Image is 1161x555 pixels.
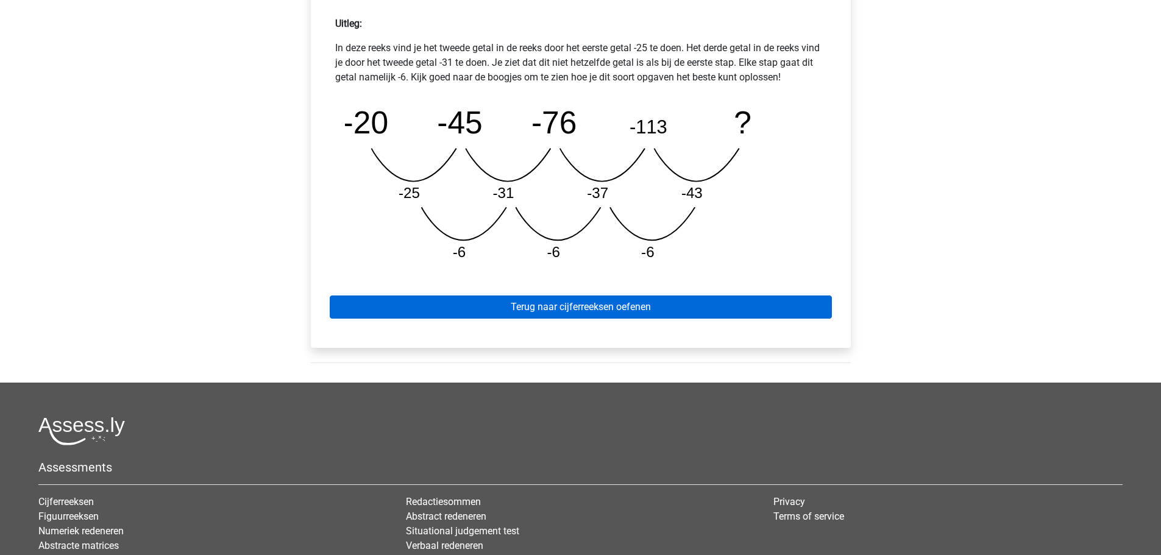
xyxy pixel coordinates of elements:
strong: Uitleg: [335,18,362,29]
img: Assessly logo [38,417,125,445]
a: Cijferreeksen [38,496,94,507]
tspan: -6 [641,244,655,260]
a: Verbaal redeneren [406,540,483,551]
tspan: -37 [587,185,608,201]
a: Terug naar cijferreeksen oefenen [330,295,832,319]
tspan: -6 [547,244,560,260]
tspan: -31 [492,185,514,201]
a: Abstracte matrices [38,540,119,551]
tspan: -20 [343,105,388,140]
tspan: ? [734,105,751,140]
tspan: -43 [681,185,703,201]
p: In deze reeks vind je het tweede getal in de reeks door het eerste getal -25 te doen. Het derde g... [335,41,826,85]
a: Terms of service [773,511,844,522]
tspan: -6 [452,244,466,260]
tspan: -45 [437,105,483,140]
a: Redactiesommen [406,496,481,507]
a: Situational judgement test [406,525,519,537]
tspan: -113 [630,116,667,138]
tspan: -25 [398,185,419,201]
h5: Assessments [38,460,1123,475]
tspan: -76 [531,105,577,140]
a: Privacy [773,496,805,507]
a: Figuurreeksen [38,511,99,522]
a: Abstract redeneren [406,511,486,522]
a: Numeriek redeneren [38,525,124,537]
